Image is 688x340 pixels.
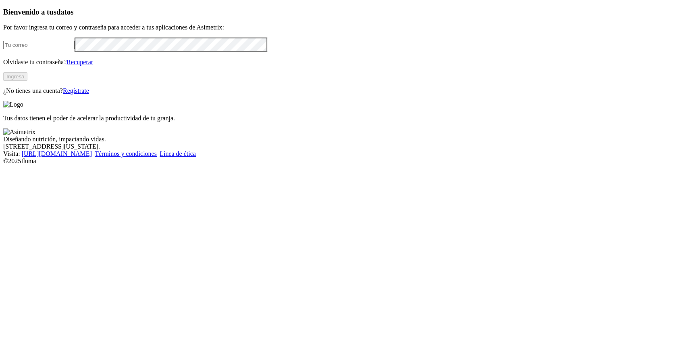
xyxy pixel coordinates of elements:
div: Diseñando nutrición, impactando vidas. [3,136,685,143]
div: [STREET_ADDRESS][US_STATE]. [3,143,685,150]
div: Visita : | | [3,150,685,157]
a: [URL][DOMAIN_NAME] [22,150,92,157]
p: ¿No tienes una cuenta? [3,87,685,94]
a: Línea de ética [160,150,196,157]
p: Tus datos tienen el poder de acelerar la productividad de tu granja. [3,115,685,122]
h3: Bienvenido a tus [3,8,685,17]
p: Por favor ingresa tu correo y contraseña para acceder a tus aplicaciones de Asimetrix: [3,24,685,31]
button: Ingresa [3,72,27,81]
a: Regístrate [63,87,89,94]
span: datos [56,8,74,16]
img: Asimetrix [3,128,35,136]
a: Términos y condiciones [95,150,157,157]
img: Logo [3,101,23,108]
div: © 2025 Iluma [3,157,685,165]
input: Tu correo [3,41,75,49]
a: Recuperar [67,59,93,65]
p: Olvidaste tu contraseña? [3,59,685,66]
